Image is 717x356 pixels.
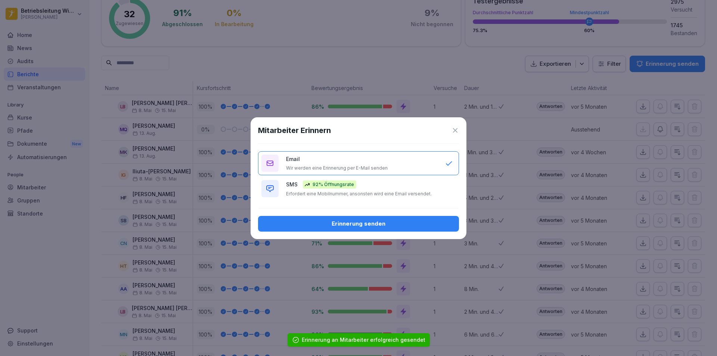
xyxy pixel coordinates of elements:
[286,180,298,188] p: SMS
[313,181,354,188] p: 92% Öffnungsrate
[286,165,388,171] p: Wir werden eine Erinnerung per E-Mail senden
[264,220,453,228] div: Erinnerung senden
[286,191,432,197] p: Erfordert eine Mobilnummer, ansonsten wird eine Email versendet.
[258,216,459,232] button: Erinnerung senden
[286,155,300,163] p: Email
[258,125,331,136] h1: Mitarbeiter Erinnern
